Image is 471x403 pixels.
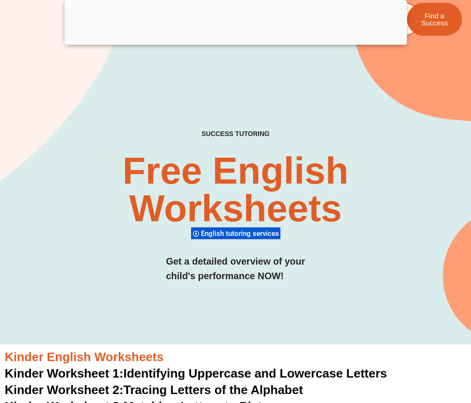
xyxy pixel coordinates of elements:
span: Kinder Worksheet 2: [5,383,123,397]
span: English tutoring services [201,229,282,238]
h2: Free English Worksheets​ [96,152,375,227]
span: Kinder Worksheet 1: [5,366,123,380]
a: Find a Success [407,3,462,36]
div: English tutoring services [191,227,280,240]
h3: Kinder English Worksheets [5,349,466,365]
a: Kinder Worksheet 2:Tracing Letters of the Alphabet [5,383,303,397]
a: Kinder Worksheet 1:Identifying Uppercase and Lowercase Letters [5,366,387,380]
h4: SUCCESS TUTORING​ [173,130,298,138]
h3: Get a detailed overview of your child's performance NOW! [166,254,305,283]
span: Find a Success [421,12,448,26]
